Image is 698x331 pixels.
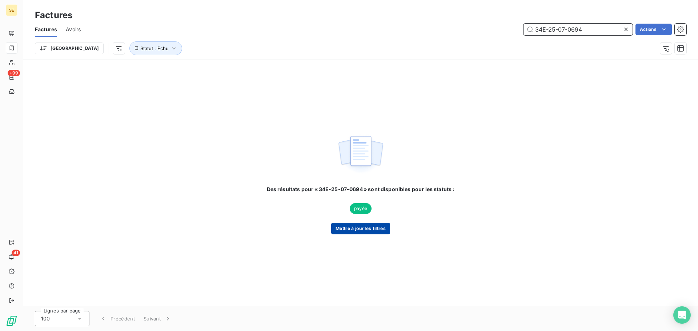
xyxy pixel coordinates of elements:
[673,306,691,324] div: Open Intercom Messenger
[6,4,17,16] div: SE
[350,203,372,214] span: payée
[523,24,633,35] input: Rechercher
[35,43,104,54] button: [GEOGRAPHIC_DATA]
[140,45,169,51] span: Statut : Échu
[35,26,57,33] span: Factures
[95,311,139,326] button: Précédent
[66,26,81,33] span: Avoirs
[6,315,17,327] img: Logo LeanPay
[331,223,390,234] button: Mettre à jour les filtres
[129,41,182,55] button: Statut : Échu
[267,186,455,193] span: Des résultats pour « 34E-25-07-0694 » sont disponibles pour les statuts :
[12,250,20,256] span: 41
[41,315,50,322] span: 100
[635,24,672,35] button: Actions
[337,132,384,177] img: empty state
[35,9,72,22] h3: Factures
[139,311,176,326] button: Suivant
[8,70,20,76] span: +99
